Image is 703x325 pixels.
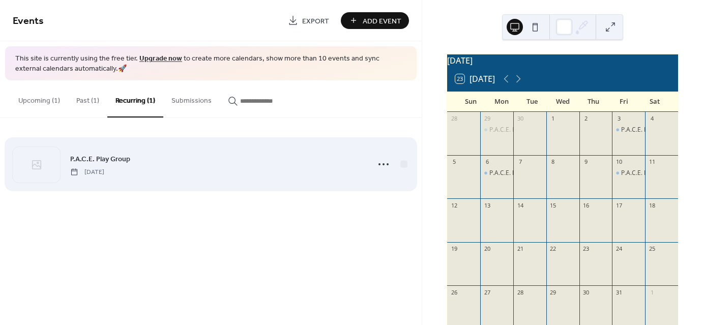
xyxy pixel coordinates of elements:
[163,80,220,116] button: Submissions
[341,12,409,29] button: Add Event
[450,288,458,296] div: 26
[516,115,524,123] div: 30
[615,288,623,296] div: 31
[549,288,557,296] div: 29
[615,201,623,209] div: 17
[486,92,516,112] div: Mon
[549,245,557,253] div: 22
[480,126,513,134] div: P.A.C.E. Play Group
[68,80,107,116] button: Past (1)
[639,92,670,112] div: Sat
[547,92,578,112] div: Wed
[516,201,524,209] div: 14
[483,288,491,296] div: 27
[648,288,656,296] div: 1
[450,115,458,123] div: 28
[582,201,590,209] div: 16
[483,201,491,209] div: 13
[280,12,337,29] a: Export
[549,201,557,209] div: 15
[615,245,623,253] div: 24
[70,167,104,176] span: [DATE]
[489,126,543,134] div: P.A.C.E. Play Group
[489,169,543,178] div: P.A.C.E. Play Group
[483,245,491,253] div: 20
[615,115,623,123] div: 3
[582,115,590,123] div: 2
[13,11,44,31] span: Events
[582,245,590,253] div: 23
[648,115,656,123] div: 4
[612,126,645,134] div: P.A.C.E. Play Group
[483,115,491,123] div: 29
[578,92,608,112] div: Thu
[516,288,524,296] div: 28
[621,169,675,178] div: P.A.C.E. Play Group
[648,201,656,209] div: 18
[480,169,513,178] div: P.A.C.E. Play Group
[549,115,557,123] div: 1
[608,92,639,112] div: Fri
[70,153,130,165] a: P.A.C.E. Play Group
[139,52,182,66] a: Upgrade now
[648,158,656,166] div: 11
[455,92,486,112] div: Sun
[10,80,68,116] button: Upcoming (1)
[483,158,491,166] div: 6
[447,54,678,67] div: [DATE]
[517,92,547,112] div: Tue
[582,158,590,166] div: 9
[516,158,524,166] div: 7
[612,169,645,178] div: P.A.C.E. Play Group
[549,158,557,166] div: 8
[615,158,623,166] div: 10
[302,16,329,26] span: Export
[452,72,499,86] button: 23[DATE]
[648,245,656,253] div: 25
[15,54,406,74] span: This site is currently using the free tier. to create more calendars, show more than 10 events an...
[450,158,458,166] div: 5
[582,288,590,296] div: 30
[107,80,163,117] button: Recurring (1)
[516,245,524,253] div: 21
[70,154,130,164] span: P.A.C.E. Play Group
[450,201,458,209] div: 12
[621,126,675,134] div: P.A.C.E. Play Group
[450,245,458,253] div: 19
[363,16,401,26] span: Add Event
